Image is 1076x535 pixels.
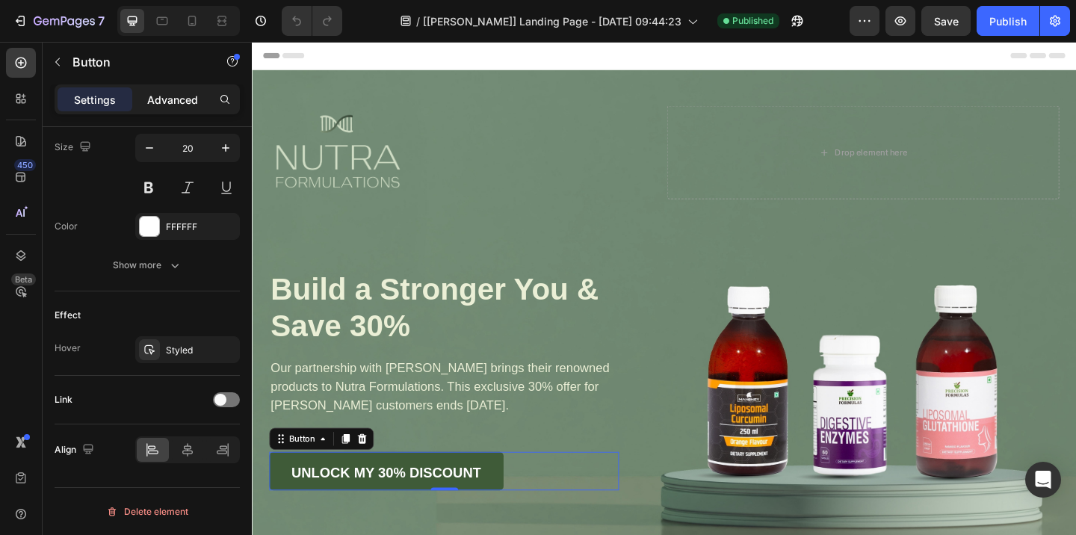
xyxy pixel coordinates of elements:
p: 7 [98,12,105,30]
iframe: Design area [252,42,1076,535]
div: Show more [113,258,182,273]
div: Delete element [106,503,188,521]
div: Color [55,220,78,233]
div: Hover [55,341,81,355]
div: Drop element here [634,114,714,126]
span: Save [934,15,959,28]
h1: Build a Stronger You & Save 30% [19,247,399,331]
div: Open Intercom Messenger [1025,462,1061,498]
button: Publish [977,6,1039,36]
button: 7 [6,6,111,36]
div: Publish [989,13,1027,29]
span: [[PERSON_NAME]] Landing Page - [DATE] 09:44:23 [423,13,681,29]
p: Advanced [147,92,198,108]
div: Beta [11,273,36,285]
div: Align [55,440,97,460]
button: Delete element [55,500,240,524]
strong: Unlock my 30% Discount [43,460,249,477]
div: Styled [166,344,236,357]
span: Published [732,14,773,28]
p: Settings [74,92,116,108]
div: 450 [14,159,36,171]
div: Link [55,393,72,406]
div: Effect [55,309,81,322]
button: <p><strong>Unlock my 30% Discount</strong></p> [19,446,273,488]
div: Button [37,425,71,439]
button: Show more [55,252,240,279]
span: / [416,13,420,29]
div: Undo/Redo [282,6,342,36]
button: Save [921,6,971,36]
p: Our partnership with [PERSON_NAME] brings their renowned products to Nutra Formulations. This exc... [20,345,397,406]
div: FFFFFF [166,220,236,234]
p: Button [72,53,200,71]
div: Size [55,137,94,158]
